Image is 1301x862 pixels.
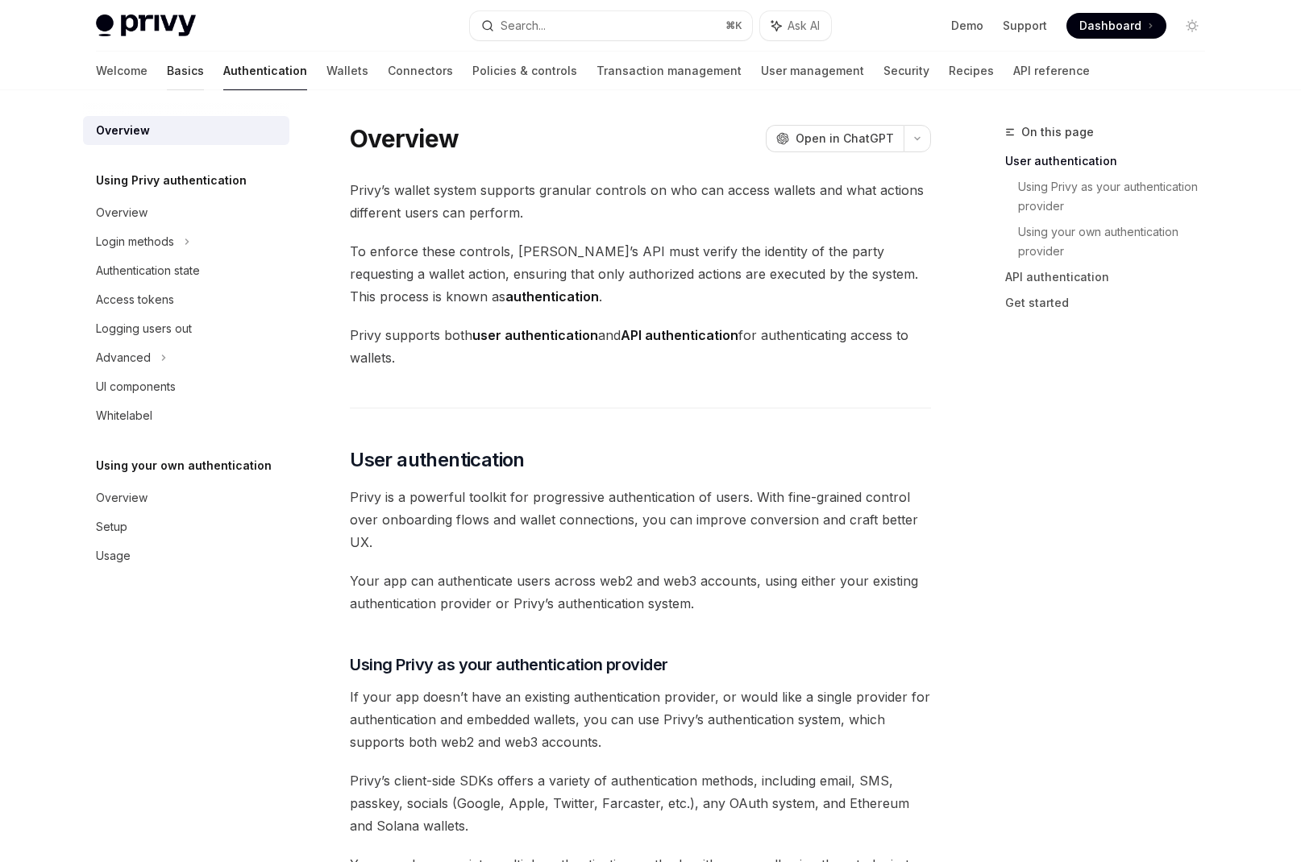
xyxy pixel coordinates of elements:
[951,18,983,34] a: Demo
[83,256,289,285] a: Authentication state
[1005,148,1218,174] a: User authentication
[350,486,931,553] span: Privy is a powerful toolkit for progressive authentication of users. With fine-grained control ov...
[505,288,599,305] strong: authentication
[350,240,931,308] span: To enforce these controls, [PERSON_NAME]’s API must verify the identity of the party requesting a...
[472,52,577,90] a: Policies & controls
[83,372,289,401] a: UI components
[96,52,148,90] a: Welcome
[1066,13,1166,39] a: Dashboard
[96,319,192,338] div: Logging users out
[350,570,931,615] span: Your app can authenticate users across web2 and web3 accounts, using either your existing authent...
[350,124,459,153] h1: Overview
[96,488,148,508] div: Overview
[788,18,820,34] span: Ask AI
[350,447,525,473] span: User authentication
[761,52,864,90] a: User management
[96,348,151,367] div: Advanced
[350,686,931,753] span: If your app doesn’t have an existing authentication provider, or would like a single provider for...
[470,11,752,40] button: Search...⌘K
[621,327,738,343] strong: API authentication
[350,324,931,369] span: Privy supports both and for authenticating access to wallets.
[83,512,289,541] a: Setup
[96,232,174,251] div: Login methods
[350,769,931,837] span: Privy’s client-side SDKs offers a variety of authentication methods, including email, SMS, passke...
[1003,18,1047,34] a: Support
[596,52,742,90] a: Transaction management
[96,406,152,425] div: Whitelabel
[1005,264,1218,290] a: API authentication
[83,116,289,145] a: Overview
[472,327,598,343] strong: user authentication
[326,52,368,90] a: Wallets
[1018,174,1218,219] a: Using Privy as your authentication provider
[83,285,289,314] a: Access tokens
[96,121,150,140] div: Overview
[96,546,131,566] div: Usage
[83,541,289,570] a: Usage
[83,314,289,343] a: Logging users out
[766,125,904,152] button: Open in ChatGPT
[83,401,289,430] a: Whitelabel
[725,19,742,32] span: ⌘ K
[1021,122,1094,142] span: On this page
[1179,13,1205,39] button: Toggle dark mode
[1005,290,1218,316] a: Get started
[223,52,307,90] a: Authentication
[96,171,247,190] h5: Using Privy authentication
[350,653,668,676] span: Using Privy as your authentication provider
[1018,219,1218,264] a: Using your own authentication provider
[83,483,289,512] a: Overview
[949,52,994,90] a: Recipes
[96,517,127,537] div: Setup
[96,290,174,309] div: Access tokens
[83,198,289,227] a: Overview
[96,15,196,37] img: light logo
[1013,52,1090,90] a: API reference
[796,131,894,147] span: Open in ChatGPT
[760,11,831,40] button: Ask AI
[96,456,272,475] h5: Using your own authentication
[501,16,546,35] div: Search...
[96,203,148,222] div: Overview
[96,261,200,280] div: Authentication state
[96,377,176,396] div: UI components
[883,52,929,90] a: Security
[167,52,204,90] a: Basics
[388,52,453,90] a: Connectors
[350,179,931,224] span: Privy’s wallet system supports granular controls on who can access wallets and what actions diffe...
[1079,18,1141,34] span: Dashboard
